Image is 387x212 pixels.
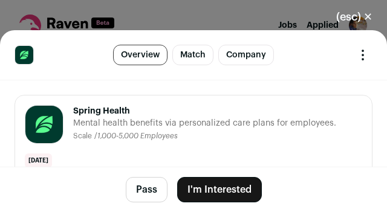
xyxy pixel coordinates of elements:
[73,105,336,117] span: Spring Health
[172,45,213,65] a: Match
[25,106,63,143] img: 84a000f175aabdd636b05ad38e92c699c4b0d0a5fd779bb63a7ce21d5c7c641f.jpg
[322,4,387,30] button: Close modal
[97,132,178,140] span: 1,000-5,000 Employees
[113,45,167,65] a: Overview
[126,177,167,202] button: Pass
[25,153,52,168] span: [DATE]
[94,132,178,141] li: /
[15,46,33,64] img: 84a000f175aabdd636b05ad38e92c699c4b0d0a5fd779bb63a7ce21d5c7c641f.jpg
[73,132,94,141] li: Scale
[177,177,262,202] button: I'm Interested
[218,45,274,65] a: Company
[353,45,372,65] button: Open dropdown
[73,117,336,129] span: Mental health benefits via personalized care plans for employees.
